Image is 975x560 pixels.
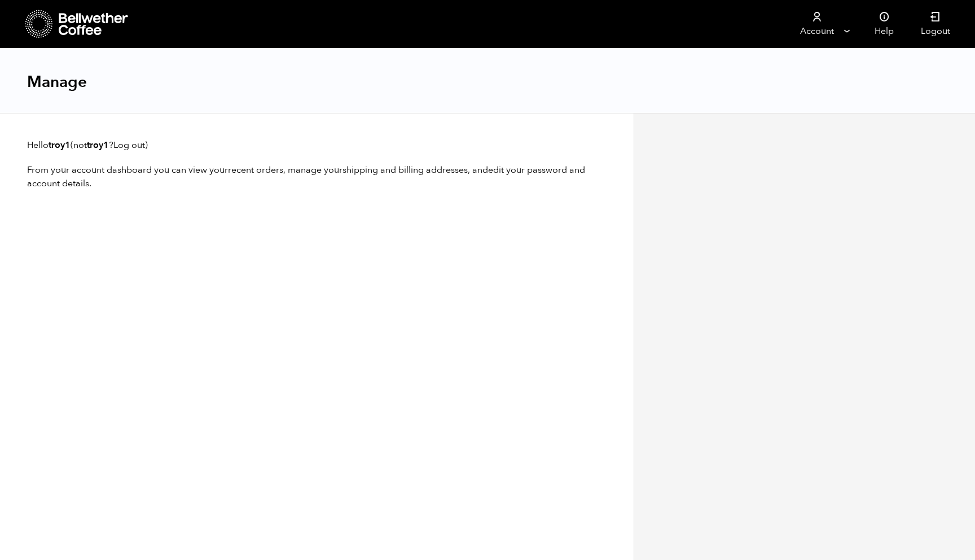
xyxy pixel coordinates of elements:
[49,139,71,151] strong: troy1
[113,139,145,151] a: Log out
[27,138,607,152] p: Hello (not ? )
[87,139,109,151] strong: troy1
[342,164,468,176] a: shipping and billing addresses
[228,164,283,176] a: recent orders
[27,163,607,190] p: From your account dashboard you can view your , manage your , and .
[27,72,87,92] h1: Manage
